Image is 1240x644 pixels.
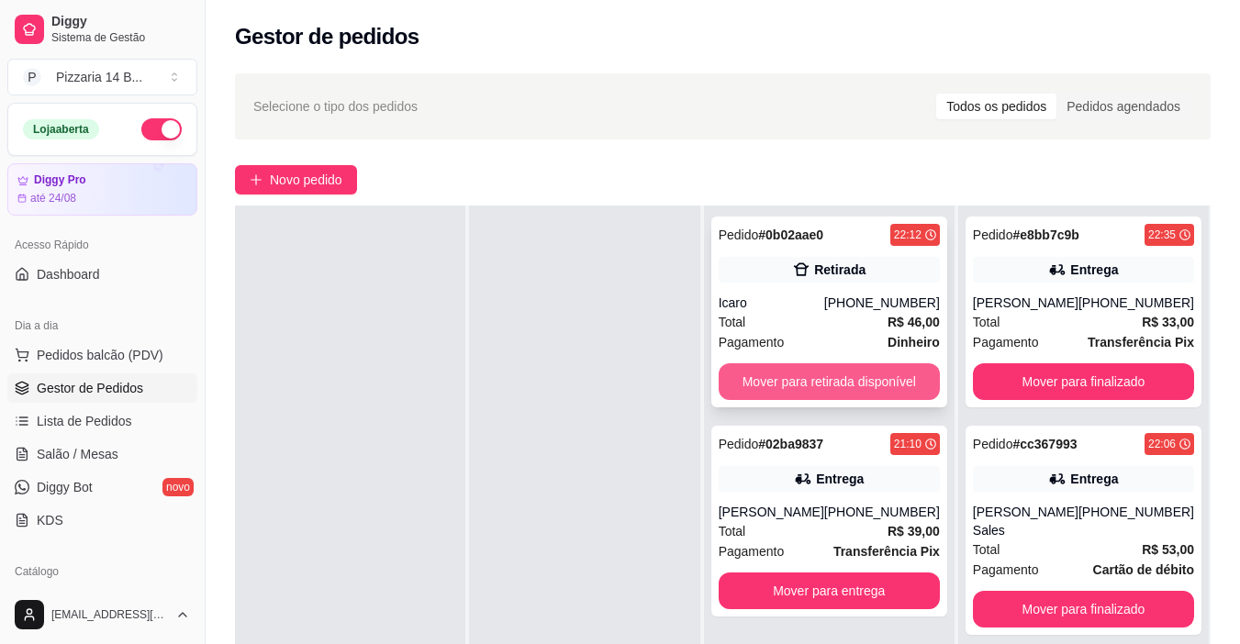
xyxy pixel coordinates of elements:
div: [PHONE_NUMBER] [1078,294,1194,312]
div: 22:12 [894,228,922,242]
button: Alterar Status [141,118,182,140]
div: Loja aberta [23,119,99,139]
strong: Transferência Pix [833,544,940,559]
span: Salão / Mesas [37,445,118,463]
strong: Transferência Pix [1088,335,1194,350]
strong: Dinheiro [888,335,940,350]
div: Catálogo [7,557,197,586]
span: Diggy [51,14,190,30]
span: Pagamento [719,541,785,561]
span: Dashboard [37,265,100,283]
a: Salão / Mesas [7,439,197,469]
span: plus [250,173,263,186]
strong: R$ 53,00 [1142,542,1194,557]
span: Selecione o tipo dos pedidos [253,96,418,117]
strong: Cartão de débito [1093,562,1194,577]
span: Diggy Bot [37,478,93,496]
button: Mover para entrega [719,572,940,609]
strong: # 0b02aae0 [758,228,823,242]
a: DiggySistema de Gestão [7,7,197,51]
span: Total [719,521,746,541]
div: Dia a dia [7,311,197,340]
strong: R$ 33,00 [1142,315,1194,329]
a: Gestor de Pedidos [7,373,197,403]
span: Total [973,312,1000,332]
div: [PERSON_NAME] Sales [973,503,1078,539]
div: Todos os pedidos [936,94,1056,119]
button: [EMAIL_ADDRESS][DOMAIN_NAME] [7,593,197,637]
span: Pagamento [973,332,1039,352]
div: Pizzaria 14 B ... [56,68,142,86]
div: [PHONE_NUMBER] [824,294,940,312]
div: 21:10 [894,437,922,451]
span: [EMAIL_ADDRESS][DOMAIN_NAME] [51,607,168,622]
a: Lista de Pedidos [7,406,197,436]
button: Novo pedido [235,165,357,194]
span: P [23,68,41,86]
article: até 24/08 [30,191,76,205]
article: Diggy Pro [34,173,86,187]
div: Pedidos agendados [1056,94,1190,119]
span: Pagamento [973,560,1039,580]
div: Icaro [719,294,824,312]
button: Mover para retirada disponível [719,363,940,400]
div: [PHONE_NUMBER] [824,503,940,521]
div: Retirada [814,261,866,279]
span: Pedidos balcão (PDV) [37,346,163,364]
span: KDS [37,511,63,529]
span: Pedido [719,437,759,451]
div: [PERSON_NAME] [719,503,824,521]
div: Acesso Rápido [7,230,197,260]
div: Entrega [1070,470,1118,488]
strong: # 02ba9837 [758,437,823,451]
span: Sistema de Gestão [51,30,190,45]
div: [PERSON_NAME] [973,294,1078,312]
div: 22:35 [1148,228,1176,242]
span: Novo pedido [270,170,342,190]
span: Total [973,539,1000,560]
span: Pedido [973,437,1013,451]
a: Diggy Proaté 24/08 [7,163,197,216]
h2: Gestor de pedidos [235,22,419,51]
span: Gestor de Pedidos [37,379,143,397]
strong: # e8bb7c9b [1012,228,1078,242]
button: Pedidos balcão (PDV) [7,340,197,370]
span: Total [719,312,746,332]
div: Entrega [1070,261,1118,279]
strong: R$ 39,00 [888,524,940,539]
span: Pagamento [719,332,785,352]
a: KDS [7,505,197,535]
button: Mover para finalizado [973,591,1194,627]
button: Select a team [7,59,197,95]
a: Dashboard [7,260,197,289]
span: Pedido [719,228,759,242]
strong: R$ 46,00 [888,315,940,329]
div: Entrega [816,470,864,488]
div: 22:06 [1148,437,1176,451]
span: Lista de Pedidos [37,412,132,430]
button: Mover para finalizado [973,363,1194,400]
strong: # cc367993 [1012,437,1077,451]
span: Pedido [973,228,1013,242]
a: Diggy Botnovo [7,472,197,502]
div: [PHONE_NUMBER] [1078,503,1194,539]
